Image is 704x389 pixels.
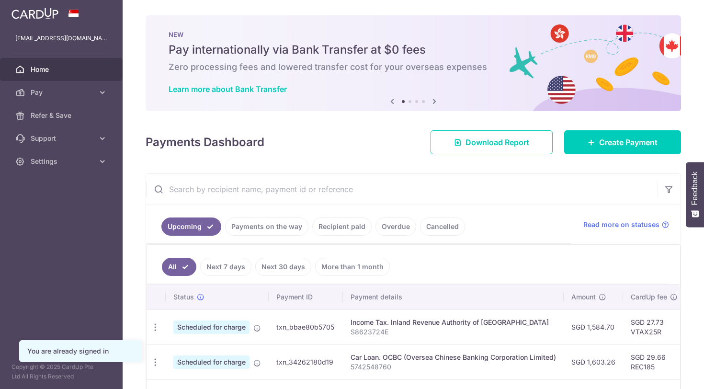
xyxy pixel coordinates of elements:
[169,42,658,57] h5: Pay internationally via Bank Transfer at $0 fees
[571,292,596,302] span: Amount
[31,157,94,166] span: Settings
[169,31,658,38] p: NEW
[161,217,221,236] a: Upcoming
[173,292,194,302] span: Status
[269,309,343,344] td: txn_bbae80b5705
[31,88,94,97] span: Pay
[146,15,681,111] img: Bank transfer banner
[27,346,134,356] div: You are already signed in
[15,34,107,43] p: [EMAIL_ADDRESS][DOMAIN_NAME]
[564,344,623,379] td: SGD 1,603.26
[146,134,264,151] h4: Payments Dashboard
[564,130,681,154] a: Create Payment
[225,217,308,236] a: Payments on the way
[351,318,556,327] div: Income Tax. Inland Revenue Authority of [GEOGRAPHIC_DATA]
[146,174,658,205] input: Search by recipient name, payment id or reference
[431,130,553,154] a: Download Report
[599,137,658,148] span: Create Payment
[315,258,390,276] a: More than 1 month
[623,309,685,344] td: SGD 27.73 VTAX25R
[686,162,704,227] button: Feedback - Show survey
[200,258,251,276] a: Next 7 days
[583,220,669,229] a: Read more on statuses
[162,258,196,276] a: All
[466,137,529,148] span: Download Report
[420,217,465,236] a: Cancelled
[351,327,556,337] p: S8623724E
[564,309,623,344] td: SGD 1,584.70
[583,220,659,229] span: Read more on statuses
[255,258,311,276] a: Next 30 days
[269,344,343,379] td: txn_34262180d19
[269,285,343,309] th: Payment ID
[169,84,287,94] a: Learn more about Bank Transfer
[351,353,556,362] div: Car Loan. OCBC (Oversea Chinese Banking Corporation Limited)
[11,8,58,19] img: CardUp
[691,172,699,205] span: Feedback
[375,217,416,236] a: Overdue
[351,362,556,372] p: 5742548760
[312,217,372,236] a: Recipient paid
[343,285,564,309] th: Payment details
[623,344,685,379] td: SGD 29.66 REC185
[31,65,94,74] span: Home
[169,61,658,73] h6: Zero processing fees and lowered transfer cost for your overseas expenses
[631,292,667,302] span: CardUp fee
[173,320,250,334] span: Scheduled for charge
[173,355,250,369] span: Scheduled for charge
[31,111,94,120] span: Refer & Save
[31,134,94,143] span: Support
